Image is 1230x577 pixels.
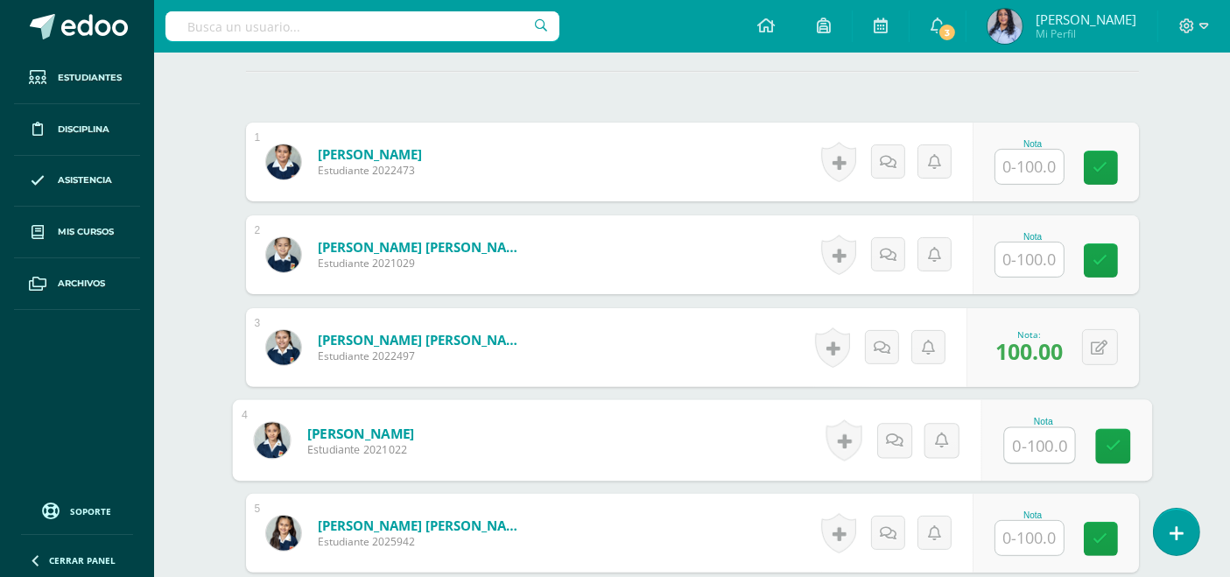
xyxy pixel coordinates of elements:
span: Soporte [71,505,112,517]
span: Estudiante 2025942 [318,534,528,549]
span: Asistencia [58,173,112,187]
div: Nota [1003,417,1083,426]
a: Asistencia [14,156,140,208]
input: Busca un usuario... [165,11,559,41]
a: Soporte [21,498,133,522]
input: 0-100.0 [995,521,1064,555]
span: Estudiante 2022497 [318,348,528,363]
span: Cerrar panel [49,554,116,566]
span: Mis cursos [58,225,114,239]
span: Disciplina [58,123,109,137]
img: 70e1c3c57b49771b068a75ca23d4a0c0.png [254,422,290,458]
input: 0-100.0 [1004,428,1074,463]
input: 0-100.0 [995,150,1064,184]
a: Disciplina [14,104,140,156]
div: Nota [995,139,1072,149]
a: [PERSON_NAME] [306,424,414,442]
input: 0-100.0 [995,243,1064,277]
span: Archivos [58,277,105,291]
a: Mis cursos [14,207,140,258]
span: 100.00 [995,336,1063,366]
span: Estudiante 2021022 [306,442,414,458]
span: 3 [938,23,957,42]
a: [PERSON_NAME] [318,145,422,163]
span: Estudiante 2021029 [318,256,528,271]
img: 158b1e530e4bf529d3726c815e5aca46.png [266,516,301,551]
div: Nota [995,232,1072,242]
a: Estudiantes [14,53,140,104]
img: d58ceb6356b585de56a553dcb77bd717.png [266,237,301,272]
a: [PERSON_NAME] [PERSON_NAME] [318,517,528,534]
img: a37438481288fc2d71df7c20fea95706.png [988,9,1023,44]
div: Nota: [995,328,1063,341]
img: 8fea937cd4435c671aa8f56ade55a602.png [266,330,301,365]
span: Estudiante 2022473 [318,163,422,178]
a: [PERSON_NAME] [PERSON_NAME] [318,331,528,348]
span: Estudiantes [58,71,122,85]
a: [PERSON_NAME] [PERSON_NAME] de [PERSON_NAME] [318,238,528,256]
div: Nota [995,510,1072,520]
a: Archivos [14,258,140,310]
span: [PERSON_NAME] [1036,11,1136,28]
span: Mi Perfil [1036,26,1136,41]
img: cdff26e3b90c109392f44bf7fcc508a9.png [266,144,301,179]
